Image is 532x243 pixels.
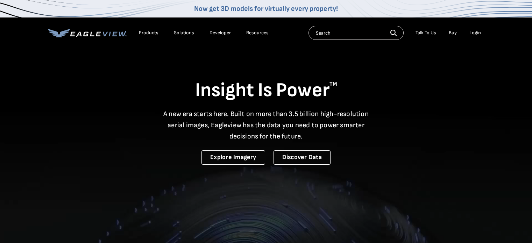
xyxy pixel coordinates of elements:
a: Discover Data [274,150,331,165]
a: Now get 3D models for virtually every property! [194,5,338,13]
p: A new era starts here. Built on more than 3.5 billion high-resolution aerial images, Eagleview ha... [159,108,373,142]
sup: TM [329,81,337,87]
div: Solutions [174,30,194,36]
div: Login [469,30,481,36]
div: Talk To Us [416,30,436,36]
div: Resources [246,30,269,36]
a: Developer [210,30,231,36]
a: Explore Imagery [201,150,265,165]
h1: Insight Is Power [48,78,484,103]
input: Search [308,26,404,40]
div: Products [139,30,158,36]
a: Buy [449,30,457,36]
